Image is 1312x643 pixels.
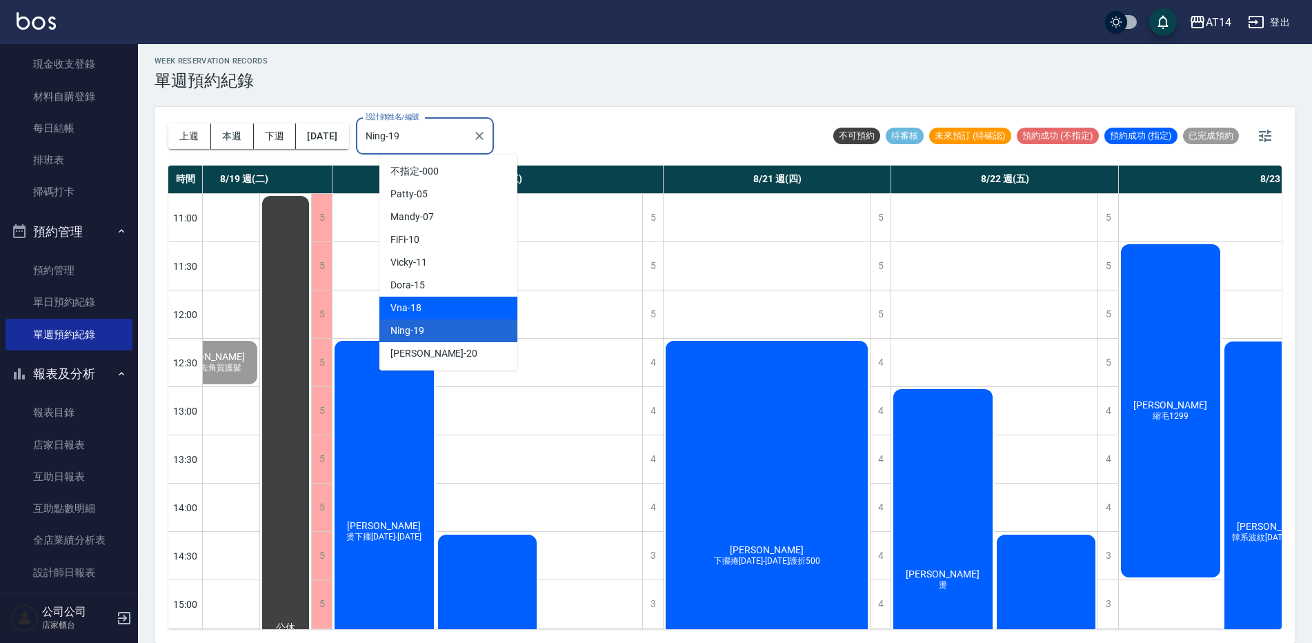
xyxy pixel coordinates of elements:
span: 回流客去角質護髮 [172,362,244,374]
a: 材料自購登錄 [6,81,132,112]
button: 報表及分析 [6,356,132,392]
div: 4 [1097,484,1118,531]
button: AT14 [1184,8,1237,37]
a: 排班表 [6,144,132,176]
a: 現金收支登錄 [6,48,132,80]
div: 15:00 [168,580,203,628]
button: [DATE] [296,123,348,149]
div: 5 [311,387,332,435]
a: 預約管理 [6,255,132,286]
div: 5 [1097,242,1118,290]
span: 待審核 [886,130,924,142]
div: 4 [870,580,891,628]
div: 4 [1097,435,1118,483]
div: 12:00 [168,290,203,338]
div: 14:00 [168,483,203,531]
button: 上週 [168,123,211,149]
div: -20 [379,342,517,365]
img: Person [11,604,39,632]
button: 本週 [211,123,254,149]
p: 店家櫃台 [42,619,112,631]
span: Ning [390,324,410,338]
div: 13:00 [168,386,203,435]
button: save [1149,8,1177,36]
div: 5 [642,290,663,338]
span: 不可預約 [833,130,880,142]
a: 報表目錄 [6,397,132,428]
div: 5 [311,532,332,580]
span: Vicky [390,255,413,270]
a: 每日結帳 [6,112,132,144]
div: 5 [311,435,332,483]
div: 4 [870,387,891,435]
div: -05 [379,183,517,206]
span: 預約成功 (不指定) [1017,130,1099,142]
button: 預約管理 [6,214,132,250]
span: [PERSON_NAME] [390,346,464,361]
div: -07 [379,206,517,228]
div: 5 [311,194,332,241]
h3: 單週預約紀錄 [155,71,268,90]
div: 4 [870,339,891,386]
img: Logo [17,12,56,30]
span: Patty [390,187,414,201]
div: -18 [379,297,517,319]
div: 5 [311,242,332,290]
div: 3 [1097,532,1118,580]
span: 燙 [936,580,950,591]
button: 下週 [254,123,297,149]
span: [PERSON_NAME] [903,568,982,580]
div: 8/21 週(四) [664,166,891,193]
div: 4 [870,435,891,483]
span: 縮毛1299 [1150,410,1191,422]
span: 燙下擺[DATE]-[DATE] [344,531,424,543]
div: 5 [870,194,891,241]
div: 8/20 週(三) [332,166,664,193]
div: 4 [642,435,663,483]
div: 5 [870,242,891,290]
div: 12:30 [168,338,203,386]
div: 4 [1097,387,1118,435]
div: -10 [379,228,517,251]
a: 店家日報表 [6,429,132,461]
a: 設計師日報表 [6,557,132,588]
button: 登出 [1242,10,1295,35]
div: 5 [870,290,891,338]
a: 全店業績分析表 [6,524,132,556]
div: 5 [642,242,663,290]
h5: 公司公司 [42,605,112,619]
span: Dora [390,278,411,293]
div: 3 [642,580,663,628]
span: 未來預訂 (待確認) [929,130,1011,142]
div: 8/22 週(五) [891,166,1119,193]
span: Vna [390,301,408,315]
button: Clear [470,126,489,146]
h2: WEEK RESERVATION RECORDS [155,57,268,66]
div: 5 [1097,339,1118,386]
div: 5 [311,484,332,531]
div: 4 [642,339,663,386]
div: -000 [379,160,517,183]
div: 5 [311,580,332,628]
span: 預約成功 (指定) [1104,130,1177,142]
span: [PERSON_NAME] [168,351,248,362]
span: 下擺捲[DATE]-[DATE]護折500 [711,555,823,567]
div: 4 [642,387,663,435]
div: -19 [379,319,517,342]
span: 已完成預約 [1183,130,1239,142]
span: [PERSON_NAME] [727,544,806,555]
label: 設計師姓名/編號 [366,112,419,122]
a: 設計師業績分析表 [6,588,132,620]
div: 5 [311,339,332,386]
div: AT14 [1206,14,1231,31]
div: 5 [1097,194,1118,241]
div: 4 [642,484,663,531]
span: Mandy [390,210,420,224]
div: 14:30 [168,531,203,580]
a: 互助日報表 [6,461,132,493]
div: 3 [1097,580,1118,628]
div: -11 [379,251,517,274]
div: 11:30 [168,241,203,290]
div: 8/19 週(二) [157,166,332,193]
div: 5 [311,290,332,338]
